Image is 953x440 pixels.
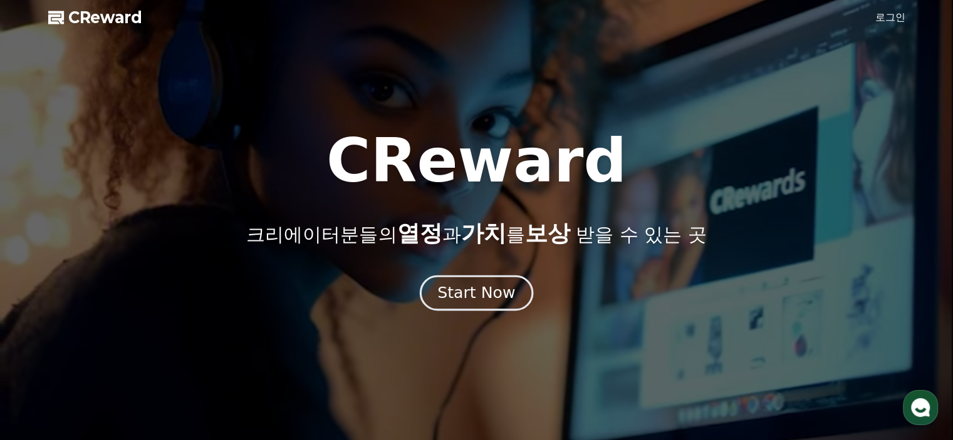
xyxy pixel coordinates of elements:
[420,275,533,310] button: Start Now
[875,10,905,25] a: 로그인
[83,336,162,367] a: 대화
[115,356,130,366] span: 대화
[39,355,47,365] span: 홈
[194,355,209,365] span: 설정
[397,220,442,246] span: 열정
[162,336,241,367] a: 설정
[4,336,83,367] a: 홈
[48,8,142,28] a: CReward
[326,131,627,191] h1: CReward
[437,282,515,304] div: Start Now
[461,220,506,246] span: 가치
[246,221,706,246] p: 크리에이터분들의 과 를 받을 수 있는 곳
[524,220,570,246] span: 보상
[422,289,531,300] a: Start Now
[68,8,142,28] span: CReward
